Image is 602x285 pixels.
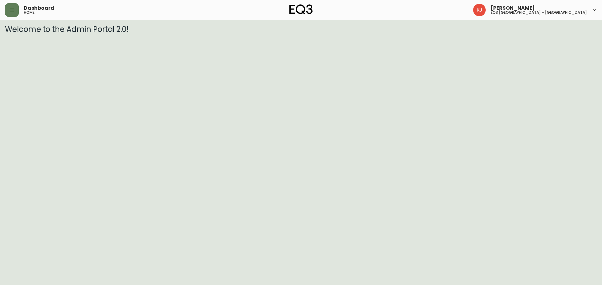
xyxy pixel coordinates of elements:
h5: home [24,11,34,14]
span: Dashboard [24,6,54,11]
img: 24a625d34e264d2520941288c4a55f8e [473,4,486,16]
h5: eq3 [GEOGRAPHIC_DATA] - [GEOGRAPHIC_DATA] [491,11,587,14]
h3: Welcome to the Admin Portal 2.0! [5,25,597,34]
img: logo [289,4,313,14]
span: [PERSON_NAME] [491,6,535,11]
